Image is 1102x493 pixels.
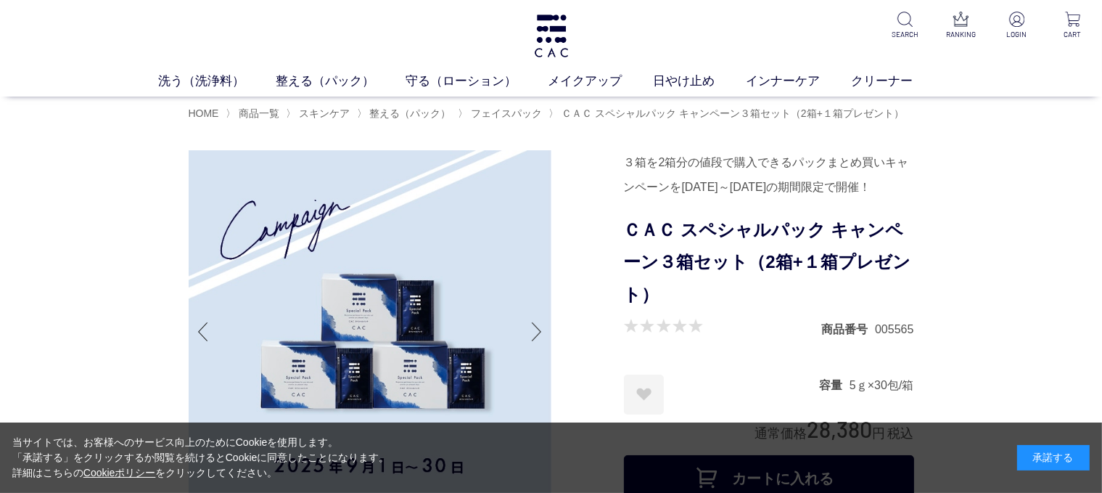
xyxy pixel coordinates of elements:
[286,107,353,121] li: 〉
[559,107,904,119] a: ＣＡＣ スペシャルパック キャンペーン３箱セット（2箱+１箱プレゼント）
[943,12,979,40] a: RANKING
[158,72,276,91] a: 洗う（洗浄料）
[819,378,850,393] dt: 容量
[468,107,542,119] a: フェイスパック
[624,375,664,415] a: お気に入りに登録する
[887,29,923,40] p: SEARCH
[999,29,1035,40] p: LOGIN
[653,72,746,91] a: 日やけ止め
[226,107,283,121] li: 〉
[1055,29,1090,40] p: CART
[276,72,406,91] a: 整える（パック）
[471,107,542,119] span: フェイスパック
[807,415,873,442] span: 28,380
[533,15,570,57] img: logo
[943,29,979,40] p: RANKING
[562,107,904,119] span: ＣＡＣ スペシャルパック キャンペーン３箱セット（2箱+１箱プレゼント）
[548,107,908,121] li: 〉
[357,107,455,121] li: 〉
[296,107,350,119] a: スキンケア
[458,107,546,121] li: 〉
[367,107,451,119] a: 整える（パック）
[624,214,914,311] h1: ＣＡＣ スペシャルパック キャンペーン３箱セット（2箱+１箱プレゼント）
[189,107,219,119] a: HOME
[239,107,279,119] span: 商品一覧
[406,72,548,91] a: 守る（ローション）
[624,150,914,200] div: ３箱を2箱分の値段で購入できるパックまとめ買いキャンペーンを[DATE]～[DATE]の期間限定で開催！
[746,72,851,91] a: インナーケア
[887,12,923,40] a: SEARCH
[236,107,279,119] a: 商品一覧
[821,322,875,337] dt: 商品番号
[1017,445,1090,470] div: 承諾する
[999,12,1035,40] a: LOGIN
[12,435,390,481] div: 当サイトでは、お客様へのサービス向上のためにCookieを使用します。 「承諾する」をクリックするか閲覧を続けるとCookieに同意したことになります。 詳細はこちらの をクリックしてください。
[875,322,913,337] dd: 005565
[1055,12,1090,40] a: CART
[850,378,913,393] dd: 5ｇ×30包/箱
[851,72,944,91] a: クリーナー
[299,107,350,119] span: スキンケア
[370,107,451,119] span: 整える（パック）
[548,72,653,91] a: メイクアップ
[83,467,156,478] a: Cookieポリシー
